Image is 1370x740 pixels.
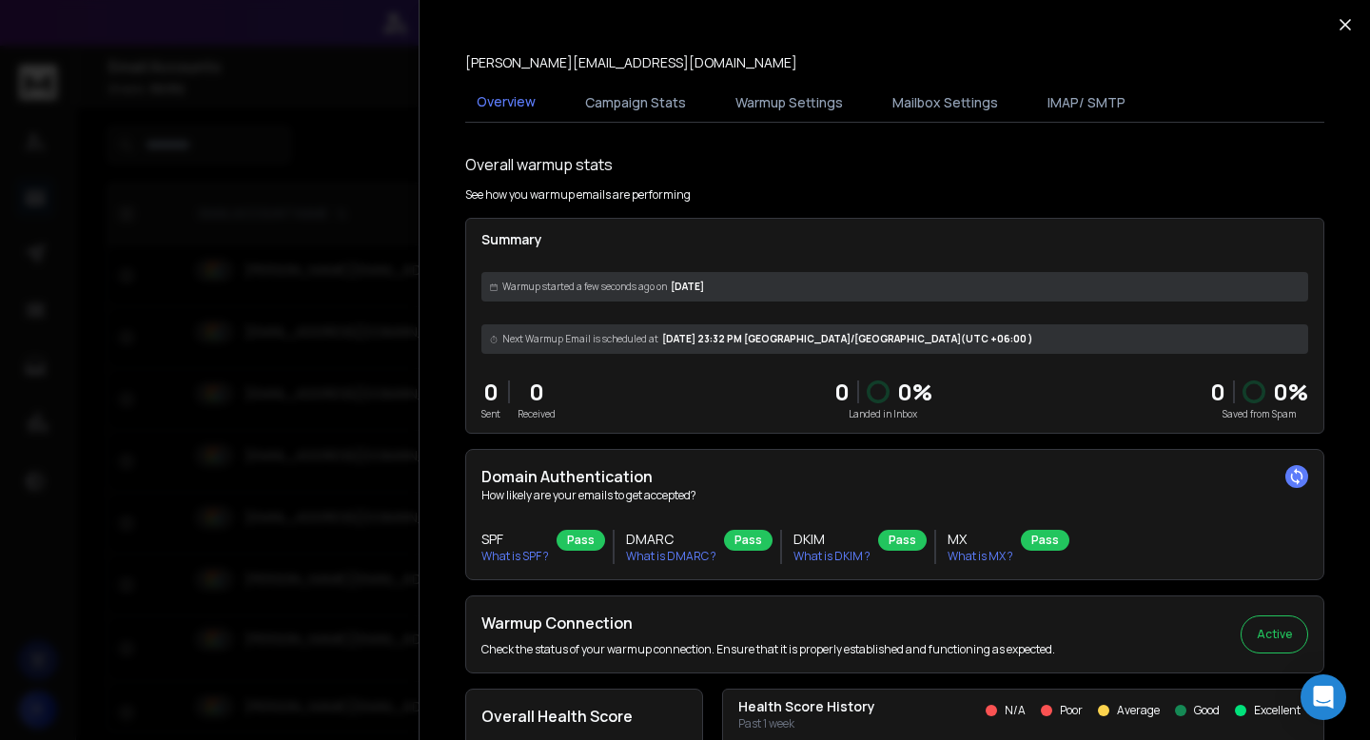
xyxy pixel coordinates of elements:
[465,153,613,176] h1: Overall warmup stats
[738,716,875,731] p: Past 1 week
[1254,703,1301,718] p: Excellent
[1036,82,1137,124] button: IMAP/ SMTP
[465,53,797,72] p: [PERSON_NAME][EMAIL_ADDRESS][DOMAIN_NAME]
[1005,703,1026,718] p: N/A
[481,705,687,728] h2: Overall Health Score
[465,187,691,203] p: See how you warmup emails are performing
[1060,703,1083,718] p: Poor
[1194,703,1220,718] p: Good
[481,407,500,421] p: Sent
[518,377,556,407] p: 0
[481,324,1308,354] div: [DATE] 23:32 PM [GEOGRAPHIC_DATA]/[GEOGRAPHIC_DATA] (UTC +06:00 )
[1241,615,1308,653] button: Active
[481,642,1055,657] p: Check the status of your warmup connection. Ensure that it is properly established and functionin...
[574,82,697,124] button: Campaign Stats
[878,530,927,551] div: Pass
[1117,703,1160,718] p: Average
[1210,376,1225,407] strong: 0
[465,81,547,125] button: Overview
[793,549,871,564] p: What is DKIM ?
[738,697,875,716] p: Health Score History
[557,530,605,551] div: Pass
[793,530,871,549] h3: DKIM
[724,530,773,551] div: Pass
[626,549,716,564] p: What is DMARC ?
[948,530,1013,549] h3: MX
[1301,674,1346,720] div: Open Intercom Messenger
[626,530,716,549] h3: DMARC
[502,332,658,346] span: Next Warmup Email is scheduled at
[481,488,1308,503] p: How likely are your emails to get accepted?
[481,530,549,549] h3: SPF
[1021,530,1069,551] div: Pass
[881,82,1009,124] button: Mailbox Settings
[518,407,556,421] p: Received
[897,377,932,407] p: 0 %
[834,377,850,407] p: 0
[834,407,932,421] p: Landed in Inbox
[481,612,1055,634] h2: Warmup Connection
[724,82,854,124] button: Warmup Settings
[481,465,1308,488] h2: Domain Authentication
[1273,377,1308,407] p: 0 %
[948,549,1013,564] p: What is MX ?
[481,272,1308,302] div: [DATE]
[502,280,667,294] span: Warmup started a few seconds ago on
[481,230,1308,249] p: Summary
[1210,407,1308,421] p: Saved from Spam
[481,549,549,564] p: What is SPF ?
[481,377,500,407] p: 0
